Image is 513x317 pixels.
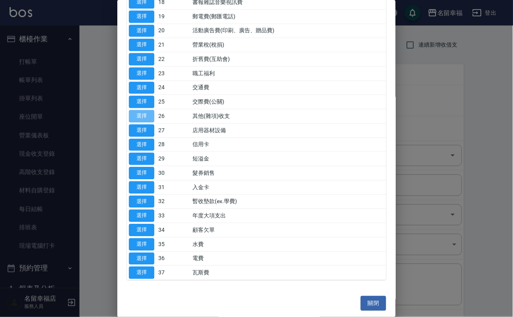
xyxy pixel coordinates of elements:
[156,80,191,95] td: 24
[191,109,386,123] td: 其他(雜項)收支
[191,266,386,280] td: 瓦斯費
[129,266,154,279] button: 選擇
[156,9,191,23] td: 19
[129,181,154,194] button: 選擇
[156,66,191,80] td: 23
[129,96,154,108] button: 選擇
[191,223,386,237] td: 顧客欠單
[191,52,386,67] td: 折舊費(互助會)
[156,109,191,123] td: 26
[129,10,154,23] button: 選擇
[129,25,154,37] button: 選擇
[191,209,386,223] td: 年度大項支出
[191,237,386,251] td: 水費
[156,209,191,223] td: 33
[191,137,386,152] td: 信用卡
[191,166,386,180] td: 髮券銷售
[191,80,386,95] td: 交通費
[156,137,191,152] td: 28
[129,167,154,179] button: 選擇
[129,39,154,51] button: 選擇
[156,237,191,251] td: 35
[129,139,154,151] button: 選擇
[129,153,154,165] button: 選擇
[129,53,154,65] button: 選擇
[129,224,154,236] button: 選擇
[191,95,386,109] td: 交際費(公關)
[156,123,191,137] td: 27
[191,66,386,80] td: 職工福利
[191,180,386,194] td: 入金卡
[156,152,191,166] td: 29
[129,110,154,122] button: 選擇
[156,266,191,280] td: 37
[129,252,154,265] button: 選擇
[156,251,191,266] td: 36
[156,23,191,38] td: 20
[191,194,386,209] td: 暫收墊款(ex.學費)
[129,209,154,222] button: 選擇
[156,166,191,180] td: 30
[191,123,386,137] td: 店用器材設備
[129,196,154,208] button: 選擇
[191,152,386,166] td: 短溢金
[191,23,386,38] td: 活動廣告費(印刷、廣告、贈品費)
[129,238,154,250] button: 選擇
[129,82,154,94] button: 選擇
[156,52,191,67] td: 22
[129,124,154,137] button: 選擇
[156,223,191,237] td: 34
[156,95,191,109] td: 25
[191,38,386,52] td: 營業稅(稅捐)
[191,251,386,266] td: 電費
[129,67,154,80] button: 選擇
[156,180,191,194] td: 31
[156,38,191,52] td: 21
[361,296,386,311] button: 關閉
[156,194,191,209] td: 32
[191,9,386,23] td: 郵電費(郵匯電話)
